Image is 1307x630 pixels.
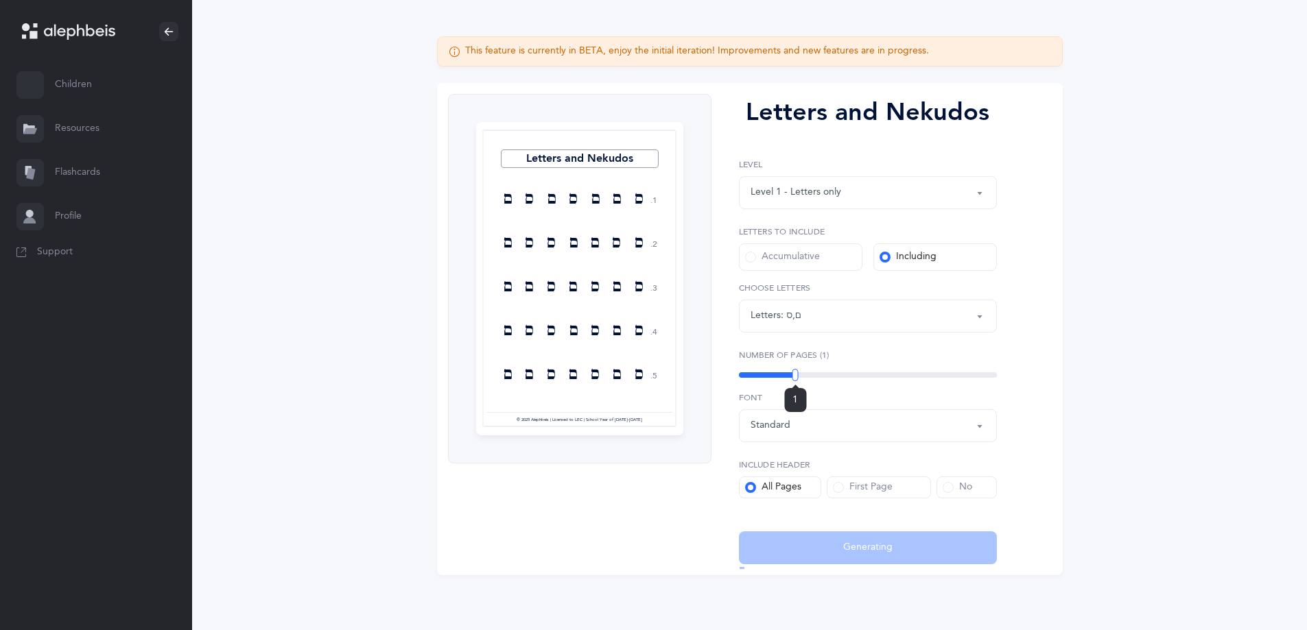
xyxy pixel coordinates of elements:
div: Including [880,250,937,264]
span: Generating [843,540,893,555]
label: Level [739,158,997,171]
div: Letters: [751,308,786,323]
label: Include Header [739,459,997,471]
label: Number of Pages (1) [739,349,997,361]
div: Standard [751,418,790,433]
div: All Pages [745,481,801,494]
button: Standard [739,409,997,442]
button: Generating [739,531,997,564]
span: Support [37,245,73,259]
label: Letters to include [739,226,997,238]
button: Level 1 - Letters only [739,176,997,209]
div: ם , ס [786,308,801,323]
button: ם, ס [739,300,997,332]
div: Level 1 - Letters only [751,185,841,199]
iframe: Drift Widget Chat Controller [1238,561,1291,614]
label: Choose letters [739,282,997,294]
div: This feature is currently in BETA, enjoy the initial iteration! Improvements and new features are... [465,45,929,58]
span: 1 [792,394,798,405]
div: Letters and Nekudos [739,94,997,131]
div: No [943,481,972,494]
div: First Page [833,481,893,494]
div: Accumulative [745,250,820,264]
label: Font [739,391,997,404]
